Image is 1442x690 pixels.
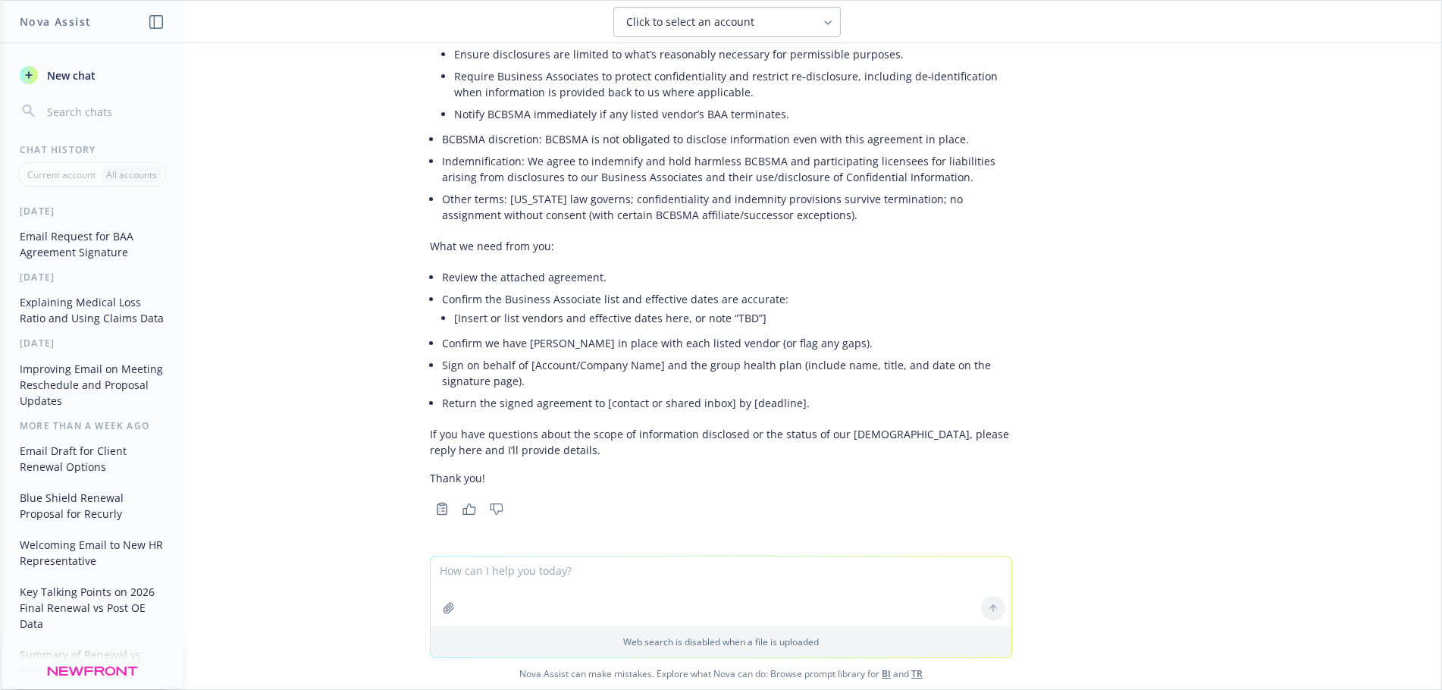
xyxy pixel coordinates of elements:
div: More than a week ago [2,419,183,432]
li: Other terms: [US_STATE] law governs; confidentiality and indemnity provisions survive termination... [442,188,1012,226]
button: Summary of Renewal vs Post OE Numbers [14,642,171,683]
p: If you have questions about the scope of information disclosed or the status of our [DEMOGRAPHIC_... [430,426,1012,458]
div: [DATE] [2,271,183,284]
button: Explaining Medical Loss Ratio and Using Claims Data [14,290,171,331]
span: Click to select an account [626,14,754,30]
button: Key Talking Points on 2026 Final Renewal vs Post OE Data [14,579,171,636]
li: Indemnification: We agree to indemnify and hold harmless BCBSMA and participating licensees for l... [442,150,1012,188]
button: Blue Shield Renewal Proposal for Recurly [14,485,171,526]
span: New chat [44,67,96,83]
div: [DATE] [2,205,183,218]
button: Email Request for BAA Agreement Signature [14,224,171,265]
span: Nova Assist can make mistakes. Explore what Nova can do: Browse prompt library for and [7,658,1435,689]
a: BI [882,667,891,680]
a: TR [911,667,923,680]
li: Notify BCBSMA immediately if any listed vendor’s BAA terminates. [454,103,1012,125]
li: BCBSMA discretion: BCBSMA is not obligated to disclose information even with this agreement in pl... [442,128,1012,150]
svg: Copy to clipboard [435,502,449,516]
li: Confirm we have [PERSON_NAME] in place with each listed vendor (or flag any gaps). [442,332,1012,354]
p: Web search is disabled when a file is uploaded [440,635,1002,648]
li: Confirm the Business Associate list and effective dates are accurate: [442,288,1012,332]
button: Improving Email on Meeting Reschedule and Proposal Updates [14,356,171,413]
input: Search chats [44,101,165,122]
li: Sign on behalf of [Account/Company Name] and the group health plan (include name, title, and date... [442,354,1012,392]
button: New chat [14,61,171,89]
p: What we need from you: [430,238,1012,254]
li: Return the signed agreement to [contact or shared inbox] by [deadline]. [442,392,1012,414]
button: Welcoming Email to New HR Representative [14,532,171,573]
li: Require Business Associates to protect confidentiality and restrict re‑disclosure, including de‑i... [454,65,1012,103]
li: [Insert or list vendors and effective dates here, or note “TBD”] [454,307,1012,329]
button: Email Draft for Client Renewal Options [14,438,171,479]
div: [DATE] [2,337,183,350]
li: Review the attached agreement. [442,266,1012,288]
h1: Nova Assist [20,14,91,30]
p: Current account [27,168,96,181]
button: Click to select an account [613,7,841,37]
p: All accounts [106,168,157,181]
button: Thumbs down [484,498,509,519]
li: Ensure disclosures are limited to what’s reasonably necessary for permissible purposes. [454,43,1012,65]
p: Thank you! [430,470,1012,486]
div: Chat History [2,143,183,156]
